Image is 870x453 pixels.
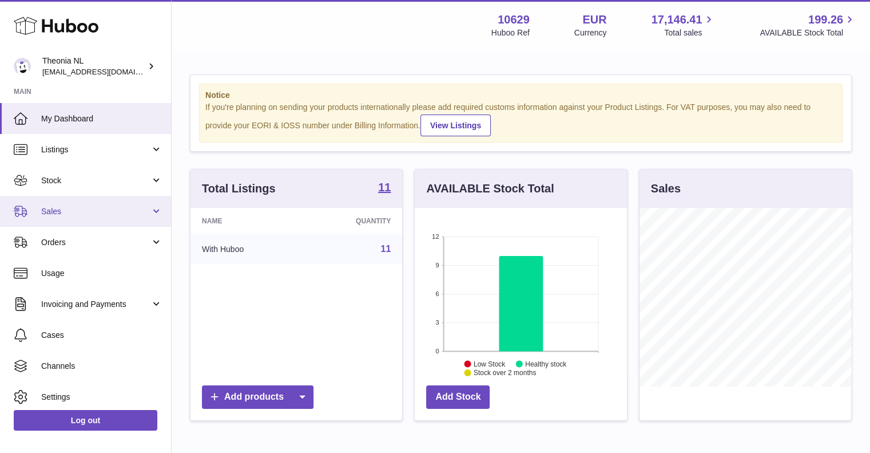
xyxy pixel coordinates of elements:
[664,27,715,38] span: Total sales
[41,268,162,279] span: Usage
[41,330,162,341] span: Cases
[42,67,168,76] span: [EMAIL_ADDRESS][DOMAIN_NAME]
[14,58,31,75] img: info@wholesomegoods.eu
[760,12,856,38] a: 199.26 AVAILABLE Stock Total
[378,182,391,195] a: 11
[574,27,607,38] div: Currency
[41,299,150,310] span: Invoicing and Payments
[651,12,702,27] span: 17,146.41
[41,175,150,186] span: Stock
[190,234,302,264] td: With Huboo
[41,144,150,155] span: Listings
[14,410,157,431] a: Log out
[436,290,439,297] text: 6
[651,181,681,196] h3: Sales
[202,181,276,196] h3: Total Listings
[302,208,402,234] th: Quantity
[41,361,162,372] span: Channels
[436,319,439,326] text: 3
[651,12,715,38] a: 17,146.41 Total sales
[760,27,856,38] span: AVAILABLE Stock Total
[426,181,554,196] h3: AVAILABLE Stock Total
[41,206,150,217] span: Sales
[808,12,843,27] span: 199.26
[41,237,150,248] span: Orders
[420,115,491,136] a: View Listings
[426,385,490,409] a: Add Stock
[498,12,530,27] strong: 10629
[42,56,145,77] div: Theonia NL
[190,208,302,234] th: Name
[432,233,439,240] text: 12
[41,392,162,403] span: Settings
[41,113,162,124] span: My Dashboard
[205,102,836,136] div: If you're planning on sending your products internationally please add required customs informati...
[436,348,439,354] text: 0
[474,369,536,377] text: Stock over 2 months
[205,90,836,101] strong: Notice
[381,244,391,254] a: 11
[436,262,439,269] text: 9
[378,182,391,193] strong: 11
[582,12,606,27] strong: EUR
[491,27,530,38] div: Huboo Ref
[202,385,313,409] a: Add products
[525,360,567,368] text: Healthy stock
[474,360,506,368] text: Low Stock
